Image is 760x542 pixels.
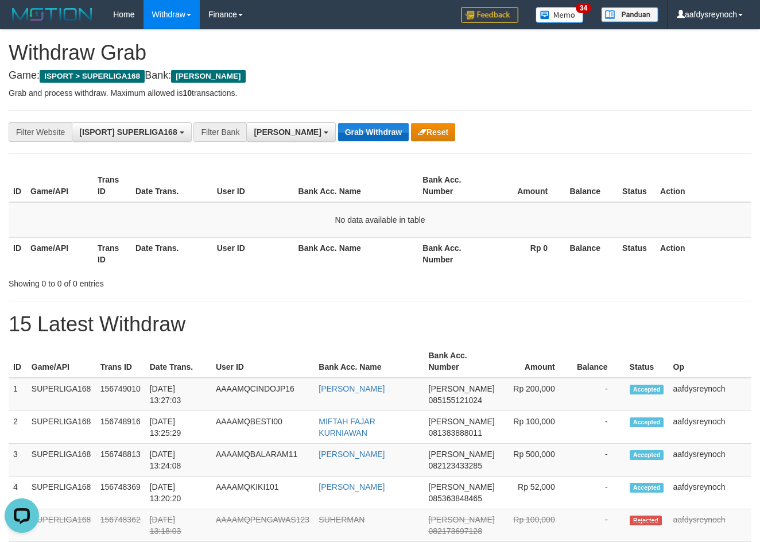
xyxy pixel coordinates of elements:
th: Bank Acc. Name [314,345,424,378]
span: [PERSON_NAME] [254,127,321,137]
span: Accepted [630,483,664,493]
h1: 15 Latest Withdraw [9,313,751,336]
span: Copy 082173697128 to clipboard [429,526,482,536]
th: Rp 0 [485,237,565,270]
th: Action [656,237,751,270]
th: Trans ID [96,345,145,378]
img: Button%20Memo.svg [536,7,584,23]
span: Copy 085363848465 to clipboard [429,494,482,503]
button: Open LiveChat chat widget [5,5,39,39]
th: Game/API [26,237,93,270]
span: Accepted [630,417,664,427]
th: ID [9,169,26,202]
td: AAAAMQBESTI00 [211,411,314,444]
td: [DATE] 13:27:03 [145,378,211,411]
img: panduan.png [601,7,658,22]
span: Accepted [630,385,664,394]
th: Game/API [26,169,93,202]
th: Date Trans. [145,345,211,378]
td: [DATE] 13:24:08 [145,444,211,477]
td: [DATE] 13:18:03 [145,509,211,542]
td: 3 [9,444,27,477]
td: Rp 100,000 [499,509,572,542]
span: [PERSON_NAME] [171,70,245,83]
td: aafdysreynoch [669,444,751,477]
th: Status [618,169,656,202]
th: Bank Acc. Name [294,169,418,202]
td: - [572,444,625,477]
a: [PERSON_NAME] [319,384,385,393]
th: Bank Acc. Number [424,345,499,378]
button: Reset [411,123,455,141]
th: Bank Acc. Number [418,237,485,270]
a: [PERSON_NAME] [319,450,385,459]
td: aafdysreynoch [669,477,751,509]
h1: Withdraw Grab [9,41,751,64]
td: Rp 100,000 [499,411,572,444]
td: - [572,509,625,542]
th: Date Trans. [131,169,212,202]
td: - [572,411,625,444]
td: SUPERLIGA168 [27,509,96,542]
td: - [572,378,625,411]
th: User ID [212,237,294,270]
span: ISPORT > SUPERLIGA168 [40,70,145,83]
button: Grab Withdraw [338,123,409,141]
button: [PERSON_NAME] [246,122,335,142]
span: Rejected [630,516,662,525]
span: Copy 081383888011 to clipboard [429,428,482,438]
strong: 10 [183,88,192,98]
a: SUHERMAN [319,515,365,524]
button: [ISPORT] SUPERLIGA168 [72,122,191,142]
td: 156748369 [96,477,145,509]
td: AAAAMQKIKI101 [211,477,314,509]
th: User ID [211,345,314,378]
th: Op [669,345,751,378]
span: Accepted [630,450,664,460]
th: Amount [485,169,565,202]
th: Bank Acc. Name [294,237,418,270]
td: SUPERLIGA168 [27,444,96,477]
td: AAAAMQBALARAM11 [211,444,314,477]
td: 4 [9,477,27,509]
th: Amount [499,345,572,378]
td: Rp 200,000 [499,378,572,411]
td: Rp 52,000 [499,477,572,509]
a: MIFTAH FAJAR KURNIAWAN [319,417,375,438]
td: SUPERLIGA168 [27,411,96,444]
th: Action [656,169,751,202]
span: [PERSON_NAME] [429,384,495,393]
h4: Game: Bank: [9,70,751,82]
span: Copy 085155121024 to clipboard [429,396,482,405]
th: Trans ID [93,237,131,270]
th: Status [618,237,656,270]
td: 156748916 [96,411,145,444]
a: [PERSON_NAME] [319,482,385,491]
td: No data available in table [9,202,751,238]
td: aafdysreynoch [669,509,751,542]
th: Balance [565,169,618,202]
td: 156748362 [96,509,145,542]
th: User ID [212,169,294,202]
span: [PERSON_NAME] [429,450,495,459]
img: Feedback.jpg [461,7,518,23]
td: 2 [9,411,27,444]
td: SUPERLIGA168 [27,378,96,411]
span: Copy 082123433285 to clipboard [429,461,482,470]
th: Trans ID [93,169,131,202]
div: Showing 0 to 0 of 0 entries [9,273,308,289]
span: [PERSON_NAME] [429,482,495,491]
td: [DATE] 13:20:20 [145,477,211,509]
td: AAAAMQPENGAWAS123 [211,509,314,542]
span: [PERSON_NAME] [429,417,495,426]
th: ID [9,345,27,378]
td: 1 [9,378,27,411]
p: Grab and process withdraw. Maximum allowed is transactions. [9,87,751,99]
td: aafdysreynoch [669,411,751,444]
span: [ISPORT] SUPERLIGA168 [79,127,177,137]
td: AAAAMQCINDOJP16 [211,378,314,411]
div: Filter Website [9,122,72,142]
th: Balance [572,345,625,378]
span: [PERSON_NAME] [429,515,495,524]
span: 34 [576,3,591,13]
